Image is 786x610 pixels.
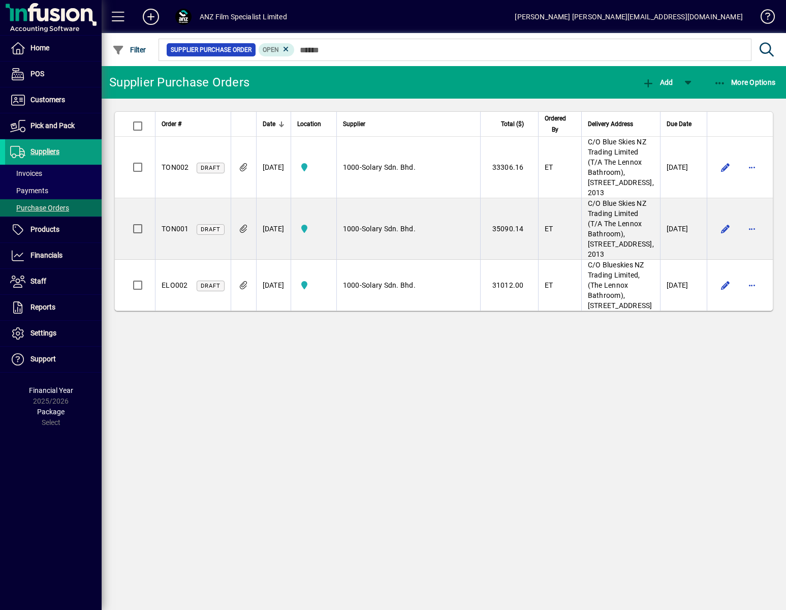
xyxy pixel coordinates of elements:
[343,118,474,130] div: Supplier
[29,386,73,394] span: Financial Year
[30,70,44,78] span: POS
[660,198,707,260] td: [DATE]
[581,137,660,198] td: C/O Blue Skies NZ Trading Limited (T/A The Lennox Bathroom), [STREET_ADDRESS], 2013
[30,147,59,156] span: Suppliers
[30,251,62,259] span: Financials
[343,163,360,171] span: 1000
[109,74,249,90] div: Supplier Purchase Orders
[711,73,778,91] button: More Options
[297,118,330,130] div: Location
[581,260,660,311] td: C/O Blueskies NZ Trading Limited, (The Lennox Bathroom), [STREET_ADDRESS]
[717,277,734,293] button: Edit
[336,137,480,198] td: -
[5,295,102,320] a: Reports
[162,163,189,171] span: TON002
[112,46,146,54] span: Filter
[10,187,48,195] span: Payments
[660,260,707,311] td: [DATE]
[5,182,102,199] a: Payments
[480,260,538,311] td: 31012.00
[336,260,480,311] td: -
[501,118,524,130] span: Total ($)
[753,2,773,35] a: Knowledge Base
[717,221,734,237] button: Edit
[30,96,65,104] span: Customers
[581,198,660,260] td: C/O Blue Skies NZ Trading Limited (T/A The Lennox Bathroom), [STREET_ADDRESS], 2013
[263,46,279,53] span: Open
[5,217,102,242] a: Products
[5,87,102,113] a: Customers
[297,118,321,130] span: Location
[162,118,181,130] span: Order #
[30,121,75,130] span: Pick and Pack
[162,281,188,289] span: ELO002
[10,169,42,177] span: Invoices
[259,43,295,56] mat-chip: Completion Status: Open
[343,281,360,289] span: 1000
[336,198,480,260] td: -
[201,165,221,171] span: Draft
[30,44,49,52] span: Home
[717,159,734,175] button: Edit
[667,118,691,130] span: Due Date
[744,221,760,237] button: More options
[297,279,330,291] span: AKL Warehouse
[30,225,59,233] span: Products
[297,223,330,235] span: AKL Warehouse
[744,277,760,293] button: More options
[667,118,701,130] div: Due Date
[362,281,416,289] span: Solary Sdn. Bhd.
[167,8,200,26] button: Profile
[5,347,102,372] a: Support
[515,9,743,25] div: [PERSON_NAME] [PERSON_NAME][EMAIL_ADDRESS][DOMAIN_NAME]
[30,329,56,337] span: Settings
[171,45,251,55] span: Supplier Purchase Order
[642,78,673,86] span: Add
[545,163,553,171] span: ET
[30,303,55,311] span: Reports
[714,78,776,86] span: More Options
[256,137,291,198] td: [DATE]
[545,113,575,135] div: Ordered By
[744,159,760,175] button: More options
[263,118,275,130] span: Date
[480,137,538,198] td: 33306.16
[640,73,675,91] button: Add
[162,225,189,233] span: TON001
[480,198,538,260] td: 35090.14
[10,204,69,212] span: Purchase Orders
[343,118,365,130] span: Supplier
[545,113,566,135] span: Ordered By
[5,165,102,182] a: Invoices
[135,8,167,26] button: Add
[263,118,285,130] div: Date
[200,9,287,25] div: ANZ Film Specialist Limited
[5,113,102,139] a: Pick and Pack
[5,269,102,294] a: Staff
[30,277,46,285] span: Staff
[110,41,149,59] button: Filter
[362,163,416,171] span: Solary Sdn. Bhd.
[297,161,330,173] span: AKL Warehouse
[487,118,533,130] div: Total ($)
[30,355,56,363] span: Support
[256,260,291,311] td: [DATE]
[362,225,416,233] span: Solary Sdn. Bhd.
[5,36,102,61] a: Home
[201,226,221,233] span: Draft
[162,118,225,130] div: Order #
[5,321,102,346] a: Settings
[5,62,102,87] a: POS
[37,408,65,416] span: Package
[545,281,553,289] span: ET
[343,225,360,233] span: 1000
[5,199,102,217] a: Purchase Orders
[545,225,553,233] span: ET
[5,243,102,268] a: Financials
[256,198,291,260] td: [DATE]
[201,283,221,289] span: Draft
[588,118,633,130] span: Delivery Address
[660,137,707,198] td: [DATE]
